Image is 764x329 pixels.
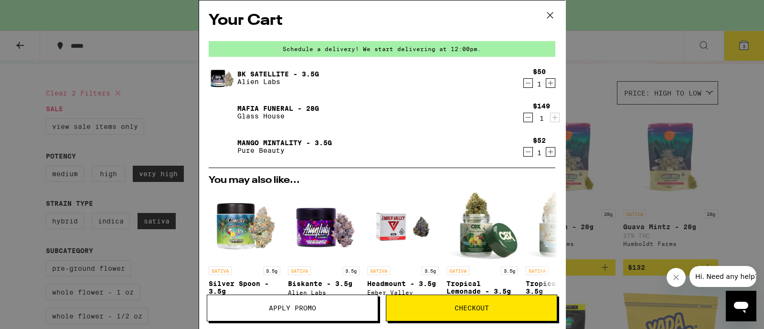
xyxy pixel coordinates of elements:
h2: You may also like... [209,176,555,185]
img: Cannabiotix - Tropical Lemonade - 3.5g [446,190,518,262]
img: Alien Labs - Biskante - 3.5g [288,190,360,262]
p: SATIVA [288,266,311,275]
img: Ember Valley - Headmount - 3.5g [367,190,439,262]
p: Glass House [237,112,319,120]
a: Open page for Tropicanna - 3.5g from Cannabiotix [526,190,597,308]
p: Tropical Lemonade - 3.5g [446,280,518,295]
p: 3.5g [263,266,280,275]
span: Hi. Need any help? [6,7,69,14]
div: 1 [533,80,546,88]
button: Decrement [523,147,533,157]
div: $50 [533,68,546,75]
h2: Your Cart [209,10,555,32]
div: 1 [533,115,550,122]
img: Cannabiotix - Tropicanna - 3.5g [526,190,597,262]
p: Tropicanna - 3.5g [526,280,597,295]
div: $149 [533,102,550,110]
img: BK Satellite - 3.5g [209,64,235,91]
iframe: Message from company [690,266,756,287]
div: Schedule a delivery! We start delivering at 12:00pm. [209,41,555,57]
button: Apply Promo [207,295,378,321]
a: Open page for Headmount - 3.5g from Ember Valley [367,190,439,308]
button: Checkout [386,295,557,321]
a: Open page for Biskante - 3.5g from Alien Labs [288,190,360,308]
p: Pure Beauty [237,147,332,154]
iframe: Button to launch messaging window [726,291,756,321]
p: 3.5g [501,266,518,275]
p: 3.5g [342,266,360,275]
p: Headmount - 3.5g [367,280,439,287]
p: Silver Spoon - 3.5g [209,280,280,295]
button: Increment [546,147,555,157]
div: 1 [533,149,546,157]
a: BK Satellite - 3.5g [237,70,319,78]
a: Open page for Silver Spoon - 3.5g from Connected Cannabis Co [209,190,280,308]
p: SATIVA [367,266,390,275]
img: Mango Mintality - 3.5g [209,133,235,160]
a: Mafia Funeral - 28g [237,105,319,112]
iframe: Close message [667,268,686,287]
p: SATIVA [526,266,549,275]
a: Mango Mintality - 3.5g [237,139,332,147]
button: Increment [546,78,555,88]
img: Mafia Funeral - 28g [209,99,235,126]
button: Decrement [523,113,533,122]
span: Checkout [455,305,489,311]
button: Increment [550,113,560,122]
img: Connected Cannabis Co - Silver Spoon - 3.5g [209,190,280,262]
a: Open page for Tropical Lemonade - 3.5g from Cannabiotix [446,190,518,308]
p: SATIVA [209,266,232,275]
p: Biskante - 3.5g [288,280,360,287]
div: Ember Valley [367,289,439,296]
p: SATIVA [446,266,469,275]
div: $52 [533,137,546,144]
p: Alien Labs [237,78,319,85]
p: 3.5g [422,266,439,275]
span: Apply Promo [269,305,316,311]
button: Decrement [523,78,533,88]
div: Alien Labs [288,289,360,296]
